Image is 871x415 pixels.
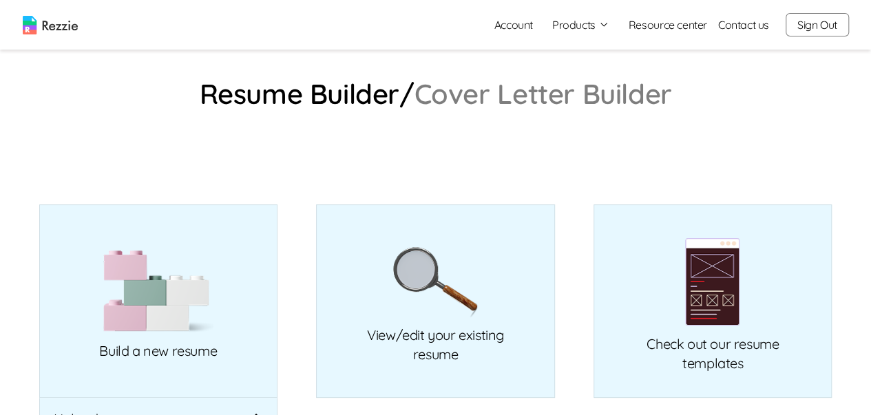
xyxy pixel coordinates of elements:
a: View/edit your existingresume [316,204,555,398]
button: Sign Out [786,13,849,36]
p: View/edit your existing resume [367,326,504,364]
img: logo [23,16,78,34]
a: Resource center [629,17,707,33]
a: Build a new resume [39,204,278,398]
a: Contact us [718,17,769,33]
button: Products [552,17,609,33]
a: Account [483,11,544,39]
p: Build a new resume [99,341,217,361]
a: Resume Builder/ [199,83,414,105]
a: Cover Letter Builder [414,83,672,105]
p: Check out our resume templates [647,334,779,373]
a: Check out our resumetemplates [594,204,832,398]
